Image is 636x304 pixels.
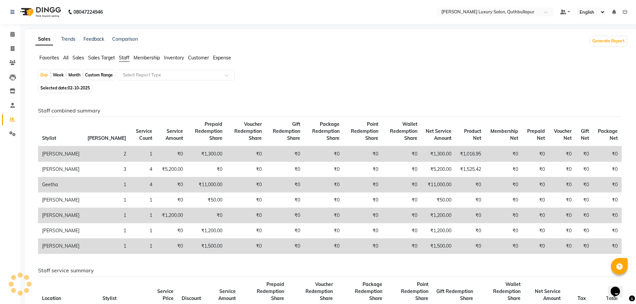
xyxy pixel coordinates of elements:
[576,162,593,177] td: ₹0
[522,162,549,177] td: ₹0
[187,193,226,208] td: ₹50.00
[61,36,75,42] a: Trends
[304,162,344,177] td: ₹0
[226,193,266,208] td: ₹0
[485,193,522,208] td: ₹0
[421,239,455,254] td: ₹1,500.00
[593,177,622,193] td: ₹0
[485,162,522,177] td: ₹0
[266,223,304,239] td: ₹0
[67,70,82,80] div: Month
[156,193,187,208] td: ₹0
[38,107,622,114] h6: Staff combined summary
[83,208,130,223] td: 1
[83,239,130,254] td: 1
[130,162,156,177] td: 4
[130,146,156,162] td: 1
[535,288,561,301] span: Net Service Amount
[83,36,104,42] a: Feedback
[156,146,187,162] td: ₹0
[130,193,156,208] td: 1
[187,223,226,239] td: ₹1,200.00
[38,146,83,162] td: [PERSON_NAME]
[166,128,183,141] span: Service Amount
[266,162,304,177] td: ₹0
[485,239,522,254] td: ₹0
[39,84,91,92] span: Selected date:
[83,193,130,208] td: 1
[38,239,83,254] td: [PERSON_NAME]
[593,239,622,254] td: ₹0
[522,193,549,208] td: ₹0
[134,55,160,61] span: Membership
[485,146,522,162] td: ₹0
[382,239,421,254] td: ₹0
[485,177,522,193] td: ₹0
[195,121,222,141] span: Prepaid Redemption Share
[304,193,344,208] td: ₹0
[187,208,226,223] td: ₹0
[213,55,231,61] span: Expense
[593,146,622,162] td: ₹0
[426,128,451,141] span: Net Service Amount
[68,85,90,90] span: 02-10-2025
[421,223,455,239] td: ₹1,200.00
[218,288,236,301] span: Service Amount
[266,146,304,162] td: ₹0
[266,239,304,254] td: ₹0
[549,177,576,193] td: ₹0
[421,193,455,208] td: ₹50.00
[312,121,340,141] span: Package Redemption Share
[304,177,344,193] td: ₹0
[554,128,572,141] span: Voucher Net
[578,295,586,301] span: Tax
[42,135,56,141] span: Stylist
[576,239,593,254] td: ₹0
[549,146,576,162] td: ₹0
[88,55,115,61] span: Sales Target
[549,162,576,177] td: ₹0
[73,3,103,21] b: 08047224946
[72,55,84,61] span: Sales
[156,223,187,239] td: ₹0
[38,177,83,193] td: Geetha
[421,162,455,177] td: ₹5,200.00
[344,223,382,239] td: ₹0
[344,177,382,193] td: ₹0
[382,162,421,177] td: ₹0
[305,281,333,301] span: Voucher Redemption Share
[187,146,226,162] td: ₹1,300.00
[527,128,545,141] span: Prepaid Net
[157,288,174,301] span: Service Price
[455,239,485,254] td: ₹0
[436,288,473,301] span: Gift Redemption Share
[156,208,187,223] td: ₹1,200.00
[266,208,304,223] td: ₹0
[130,239,156,254] td: 1
[226,208,266,223] td: ₹0
[119,55,130,61] span: Staff
[598,128,618,141] span: Package Net
[226,146,266,162] td: ₹0
[35,33,53,45] a: Sales
[83,146,130,162] td: 2
[421,208,455,223] td: ₹1,200.00
[421,177,455,193] td: ₹11,000.00
[38,267,622,274] h6: Staff service summary
[83,223,130,239] td: 1
[455,162,485,177] td: ₹1,525.42
[130,223,156,239] td: 1
[188,55,209,61] span: Customer
[576,146,593,162] td: ₹0
[304,146,344,162] td: ₹0
[187,239,226,254] td: ₹1,500.00
[38,162,83,177] td: [PERSON_NAME]
[522,146,549,162] td: ₹0
[304,239,344,254] td: ₹0
[522,208,549,223] td: ₹0
[490,128,518,141] span: Membership Net
[390,121,417,141] span: Wallet Redemption Share
[136,128,152,141] span: Service Count
[549,208,576,223] td: ₹0
[549,193,576,208] td: ₹0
